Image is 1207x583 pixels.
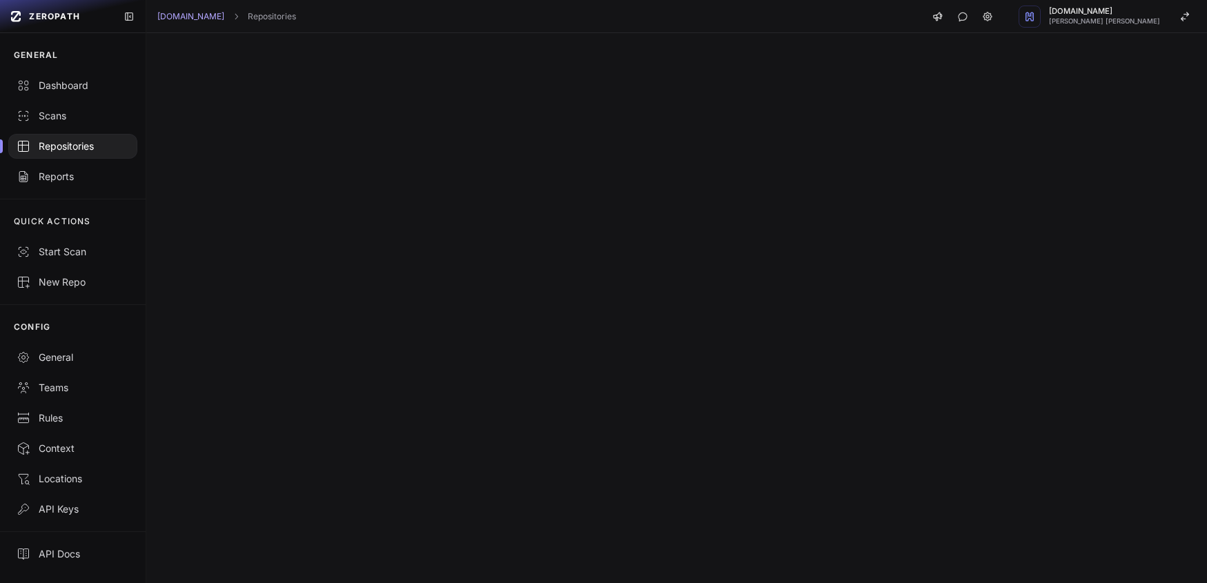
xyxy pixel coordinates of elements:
[157,11,224,22] a: [DOMAIN_NAME]
[14,216,91,227] p: QUICK ACTIONS
[29,11,80,22] span: ZEROPATH
[17,381,129,395] div: Teams
[17,350,129,364] div: General
[17,139,129,153] div: Repositories
[157,11,296,22] nav: breadcrumb
[231,12,241,21] svg: chevron right,
[17,547,129,561] div: API Docs
[17,442,129,455] div: Context
[17,275,129,289] div: New Repo
[17,502,129,516] div: API Keys
[14,50,58,61] p: GENERAL
[17,109,129,123] div: Scans
[17,472,129,486] div: Locations
[14,322,50,333] p: CONFIG
[17,411,129,425] div: Rules
[248,11,296,22] a: Repositories
[1049,8,1160,15] span: [DOMAIN_NAME]
[17,245,129,259] div: Start Scan
[17,79,129,92] div: Dashboard
[17,170,129,184] div: Reports
[1049,18,1160,25] span: [PERSON_NAME] [PERSON_NAME]
[6,6,112,28] a: ZEROPATH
